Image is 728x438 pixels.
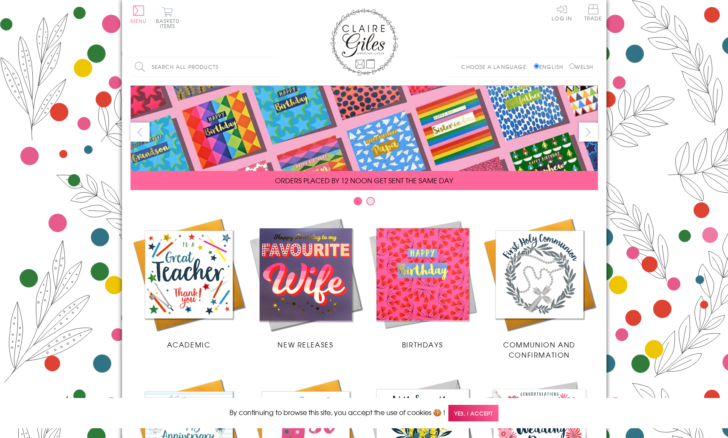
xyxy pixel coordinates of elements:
[278,339,333,350] span: New Releases
[584,4,602,21] span: Trade
[569,63,594,71] label: Welsh
[130,122,150,142] button: prev
[364,216,481,350] a: Birthdays
[330,9,398,76] img: Claire Giles Greetings Cards
[130,17,147,25] span: Menu
[130,196,598,210] div: Carousel Pagination
[156,7,179,28] button: Basket0 items
[271,57,279,77] input: Search
[448,405,499,421] span: Yes, I accept
[247,216,364,350] a: New Releases
[130,6,147,23] button: Menu
[503,339,575,360] span: Communion and Confirmation
[461,63,532,71] p: Choose a language:
[534,63,539,69] input: English
[534,63,567,71] label: English
[552,4,572,21] a: Log In
[160,17,179,30] span: 0 items
[130,57,279,77] input: Search all products
[584,4,602,23] a: Trade
[481,216,598,360] a: Communion and Confirmation
[402,339,443,350] span: Birthdays
[275,175,453,185] span: ORDERS PLACED BY 12 NOON GET SENT THE SAME DAY
[167,339,211,350] span: Academic
[569,63,575,69] input: Welsh
[366,197,375,205] button: Carousel Page 2
[130,216,247,350] a: Academic
[354,197,362,205] button: Carousel Page 1 (Current Slide)
[579,122,598,142] button: next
